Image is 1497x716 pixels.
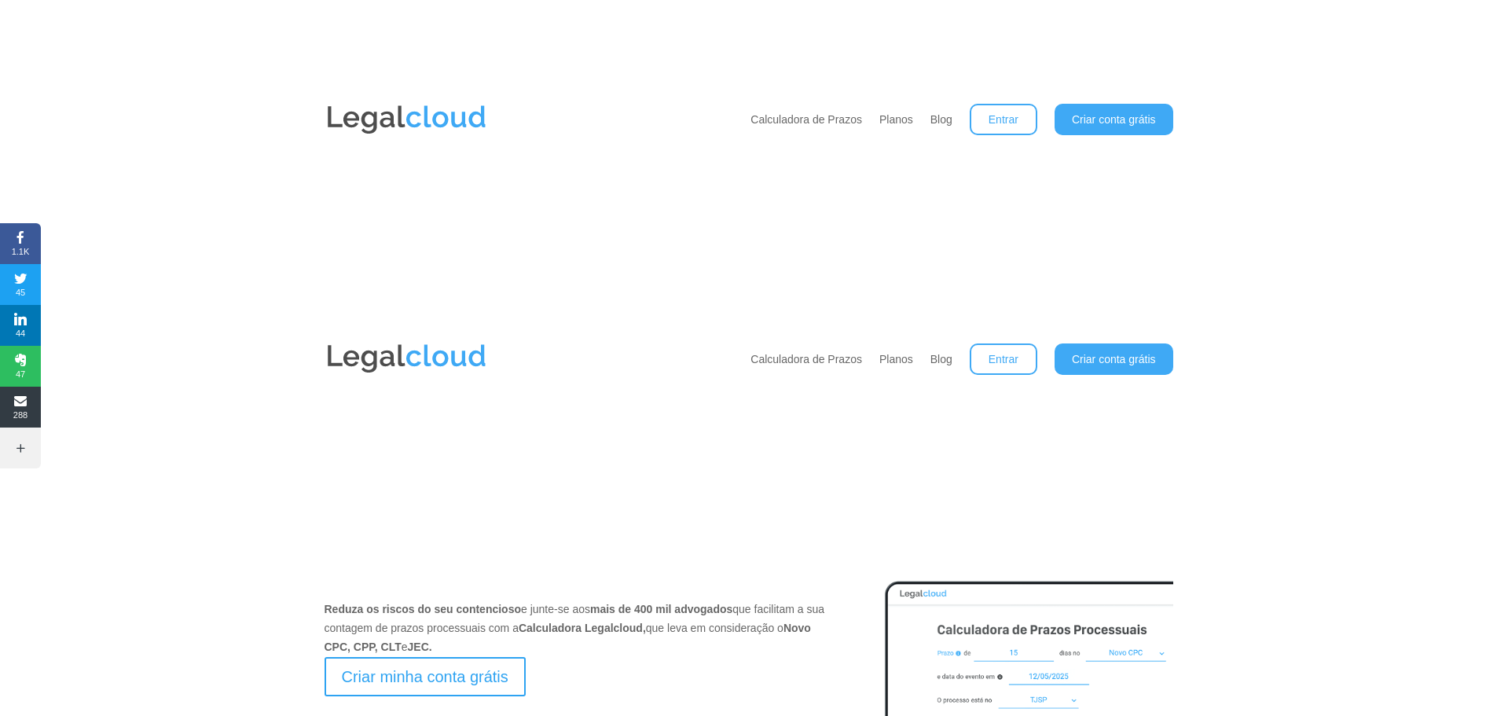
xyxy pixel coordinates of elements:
[1055,343,1173,375] a: Criar conta grátis
[750,90,862,149] a: Calculadora de Prazos
[408,641,432,653] b: JEC.
[930,329,952,389] a: Blog
[879,329,913,389] a: Planos
[1055,104,1173,135] a: Criar conta grátis
[325,341,489,376] img: Logo da Legalcloud
[519,622,646,634] b: Calculadora Legalcloud,
[750,329,862,389] a: Calculadora de Prazos
[325,102,489,138] img: Logo da Legalcloud
[930,90,952,149] a: Blog
[970,343,1037,375] a: Entrar
[325,657,526,696] a: Criar minha conta grátis
[325,603,522,615] b: Reduza os riscos do seu contencioso
[325,567,762,593] span: Calculadora de Prazos Processuais grátis
[325,600,834,656] p: e junte-se aos que facilitam a sua contagem de prazos processuais com a que leva em consideração o e
[879,90,913,149] a: Planos
[590,603,732,615] b: mais de 400 mil advogados
[970,104,1037,135] a: Entrar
